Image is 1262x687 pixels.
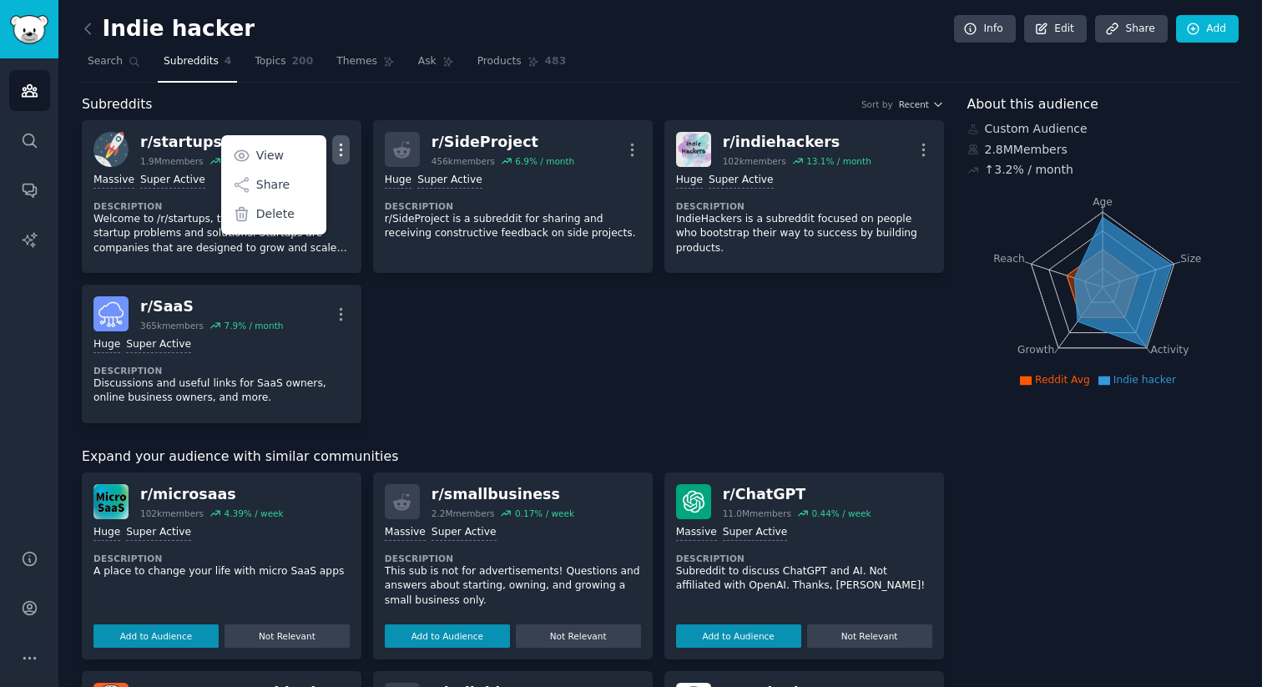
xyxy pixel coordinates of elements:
span: Products [477,54,522,69]
button: Add to Audience [385,624,510,648]
tspan: Growth [1017,344,1054,356]
div: 102k members [723,155,786,167]
button: Add to Audience [676,624,801,648]
a: Edit [1024,15,1087,43]
div: Sort by [861,99,893,110]
div: 0.44 % / week [811,508,871,519]
div: Custom Audience [967,120,1239,138]
div: Massive [385,525,426,541]
a: Subreddits4 [158,48,237,83]
div: Huge [93,337,120,353]
a: r/SideProject456kmembers6.9% / monthHugeSuper ActiveDescriptionr/SideProject is a subreddit for s... [373,120,653,273]
dt: Description [93,365,350,376]
div: Super Active [126,337,191,353]
button: Not Relevant [807,624,932,648]
a: Search [82,48,146,83]
dt: Description [385,200,641,212]
div: Super Active [709,173,774,189]
a: Topics200 [249,48,319,83]
dt: Description [93,553,350,564]
p: Discussions and useful links for SaaS owners, online business owners, and more. [93,376,350,406]
span: Themes [336,54,377,69]
button: Not Relevant [516,624,641,648]
div: 102k members [140,508,204,519]
a: SaaSr/SaaS365kmembers7.9% / monthHugeSuper ActiveDescriptionDiscussions and useful links for SaaS... [82,285,361,423]
div: r/ SaaS [140,296,283,317]
div: 365k members [140,320,204,331]
div: 2.8M Members [967,141,1239,159]
div: 2.2M members [432,508,495,519]
p: Subreddit to discuss ChatGPT and AI. Not affiliated with OpenAI. Thanks, [PERSON_NAME]! [676,564,932,594]
div: r/ ChatGPT [723,484,871,505]
img: ChatGPT [676,484,711,519]
button: Add to Audience [93,624,219,648]
tspan: Reach [993,252,1025,264]
dt: Description [385,553,641,564]
div: 6.9 % / month [515,155,574,167]
tspan: Activity [1150,344,1189,356]
div: 1.9M members [140,155,204,167]
p: A place to change your life with micro SaaS apps [93,564,350,579]
div: ↑ 3.2 % / month [985,161,1073,179]
span: Recent [899,99,929,110]
div: Massive [93,173,134,189]
p: Welcome to /r/startups, the place to discuss startup problems and solutions. Startups are compani... [93,212,350,256]
span: 200 [292,54,314,69]
span: Ask [418,54,437,69]
a: Info [954,15,1016,43]
dt: Description [676,200,932,212]
span: About this audience [967,94,1098,115]
img: SaaS [93,296,129,331]
img: microsaas [93,484,129,519]
p: This sub is not for advertisements! Questions and answers about starting, owning, and growing a s... [385,564,641,609]
a: Ask [412,48,460,83]
div: 0.17 % / week [515,508,574,519]
div: 456k members [432,155,495,167]
a: Themes [331,48,401,83]
tspan: Size [1180,252,1201,264]
span: Indie hacker [1113,374,1176,386]
button: Not Relevant [225,624,350,648]
span: Search [88,54,123,69]
div: r/ indiehackers [723,132,871,153]
div: r/ microsaas [140,484,284,505]
p: r/SideProject is a subreddit for sharing and receiving constructive feedback on side projects. [385,212,641,241]
img: indiehackers [676,132,711,167]
a: indiehackersr/indiehackers102kmembers13.1% / monthHugeSuper ActiveDescriptionIndieHackers is a su... [664,120,944,273]
span: Reddit Avg [1035,374,1090,386]
div: Super Active [126,525,191,541]
div: r/ SideProject [432,132,574,153]
div: 11.0M members [723,508,791,519]
div: Huge [676,173,703,189]
div: Super Active [140,173,205,189]
span: Subreddits [164,54,219,69]
p: Delete [256,205,295,223]
div: Super Active [417,173,482,189]
div: Super Active [723,525,788,541]
dt: Description [676,553,932,564]
div: Super Active [432,525,497,541]
p: IndieHackers is a subreddit focused on people who bootstrap their way to success by building prod... [676,212,932,256]
button: Recent [899,99,944,110]
p: View [256,147,284,164]
div: r/ smallbusiness [432,484,574,505]
span: Subreddits [82,94,153,115]
span: Topics [255,54,285,69]
a: Add [1176,15,1239,43]
span: 483 [545,54,567,69]
div: Massive [676,525,717,541]
div: Huge [385,173,411,189]
div: r/ startups [140,132,283,153]
div: Huge [93,525,120,541]
div: 4.39 % / week [224,508,283,519]
tspan: Age [1093,196,1113,208]
p: Share [256,176,290,194]
a: startupsr/startups1.9Mmembers0.9% / monthViewShareDeleteMassiveSuper ActiveDescriptionWelcome to ... [82,120,361,273]
a: View [224,138,323,173]
span: Expand your audience with similar communities [82,447,398,467]
a: Products483 [472,48,572,83]
div: 13.1 % / month [806,155,871,167]
span: 4 [225,54,232,69]
h2: Indie hacker [82,16,255,43]
dt: Description [93,200,350,212]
